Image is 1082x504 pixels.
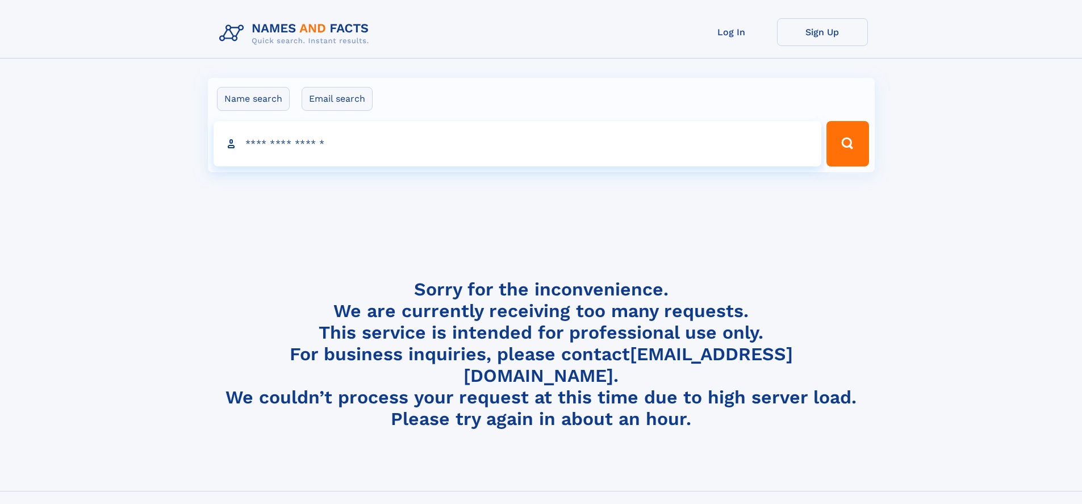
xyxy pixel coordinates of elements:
[215,278,868,430] h4: Sorry for the inconvenience. We are currently receiving too many requests. This service is intend...
[217,87,290,111] label: Name search
[826,121,868,166] button: Search Button
[302,87,373,111] label: Email search
[215,18,378,49] img: Logo Names and Facts
[214,121,822,166] input: search input
[463,343,793,386] a: [EMAIL_ADDRESS][DOMAIN_NAME]
[686,18,777,46] a: Log In
[777,18,868,46] a: Sign Up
